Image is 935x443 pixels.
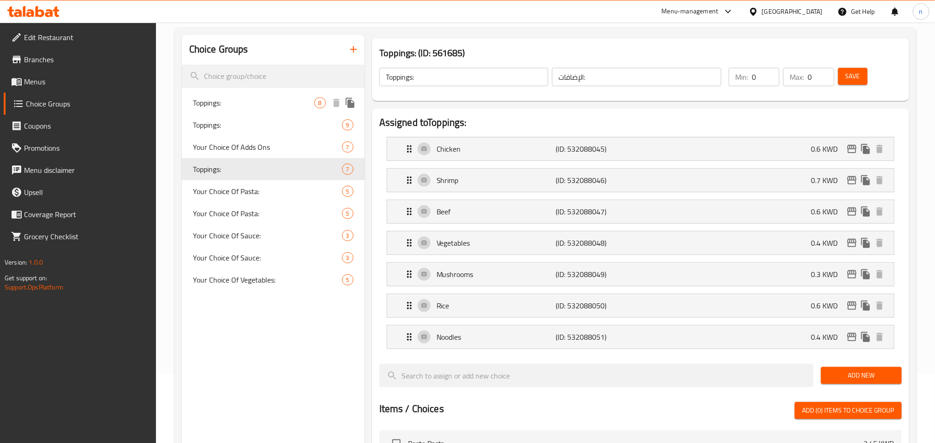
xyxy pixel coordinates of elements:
span: 3 [342,231,353,240]
a: Choice Groups [4,93,156,115]
span: Grocery Checklist [24,231,149,242]
div: Your Choice Of Adds Ons7 [182,136,365,158]
p: (ID: 532088048) [556,237,635,248]
button: delete [873,173,887,187]
span: Your Choice Of Pasta: [193,186,342,197]
h2: Assigned to Toppings: [379,116,902,130]
button: edit [845,330,859,344]
p: 0.4 KWD [811,237,845,248]
span: Add (0) items to choice group [802,405,894,416]
a: Menus [4,71,156,93]
p: Beef [437,206,556,217]
button: duplicate [859,299,873,313]
button: delete [873,267,887,281]
span: 9 [342,121,353,130]
button: delete [330,96,343,110]
div: Choices [342,208,354,219]
span: 8 [315,99,325,107]
a: Coupons [4,115,156,137]
h2: Choice Groups [189,42,248,56]
input: search [379,364,814,387]
a: Menu disclaimer [4,159,156,181]
a: Promotions [4,137,156,159]
button: duplicate [859,205,873,219]
button: edit [845,267,859,281]
p: Chicken [437,143,556,154]
span: Version: [5,256,27,268]
li: Expand [379,321,902,353]
li: Expand [379,227,902,259]
span: Upsell [24,187,149,198]
h2: Items / Choices [379,402,444,416]
span: Toppings: [193,97,314,108]
span: Your Choice Of Pasta: [193,208,342,219]
span: 7 [342,165,353,174]
span: Your Choice Of Vegetables: [193,274,342,285]
span: Toppings: [193,164,342,175]
span: Menus [24,76,149,87]
span: Save [845,71,860,82]
span: Toppings: [193,119,342,130]
a: Branches [4,48,156,71]
div: Toppings:7 [182,158,365,180]
p: (ID: 532088049) [556,269,635,280]
div: Choices [342,230,354,241]
p: (ID: 532088045) [556,143,635,154]
a: Coverage Report [4,203,156,225]
button: delete [873,205,887,219]
span: Your Choice Of Adds Ons [193,142,342,153]
button: delete [873,236,887,250]
span: Promotions [24,142,149,154]
li: Expand [379,259,902,290]
div: Expand [387,137,894,160]
button: Save [838,68,868,85]
li: Expand [379,133,902,165]
p: Rice [437,300,556,311]
p: (ID: 532088047) [556,206,635,217]
div: Choices [342,186,354,197]
span: 1.0.0 [29,256,43,268]
div: Expand [387,294,894,317]
div: Expand [387,325,894,348]
span: Edit Restaurant [24,32,149,43]
div: Expand [387,263,894,286]
button: edit [845,142,859,156]
p: (ID: 532088051) [556,331,635,343]
button: Add New [821,367,902,384]
span: Coverage Report [24,209,149,220]
p: 0.3 KWD [811,269,845,280]
button: duplicate [859,173,873,187]
button: duplicate [859,267,873,281]
span: Get support on: [5,272,47,284]
p: Min: [735,71,748,83]
p: 0.6 KWD [811,300,845,311]
button: delete [873,299,887,313]
span: 5 [342,187,353,196]
div: Your Choice Of Sauce:3 [182,247,365,269]
div: Toppings:9 [182,114,365,136]
p: (ID: 532088046) [556,175,635,186]
div: [GEOGRAPHIC_DATA] [762,6,823,17]
p: 0.7 KWD [811,175,845,186]
span: 5 [342,276,353,284]
button: edit [845,205,859,219]
li: Expand [379,196,902,227]
div: Menu-management [662,6,719,17]
span: Branches [24,54,149,65]
p: 0.6 KWD [811,143,845,154]
span: Your Choice Of Sauce: [193,252,342,263]
button: delete [873,330,887,344]
div: Expand [387,200,894,223]
a: Edit Restaurant [4,26,156,48]
p: Noodles [437,331,556,343]
button: duplicate [343,96,357,110]
div: Your Choice Of Vegetables:5 [182,269,365,291]
span: Choice Groups [26,98,149,109]
div: Choices [314,97,326,108]
div: Your Choice Of Pasta:5 [182,202,365,224]
button: edit [845,236,859,250]
p: 0.4 KWD [811,331,845,343]
button: edit [845,299,859,313]
input: search [182,65,365,88]
span: Coupons [24,120,149,131]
